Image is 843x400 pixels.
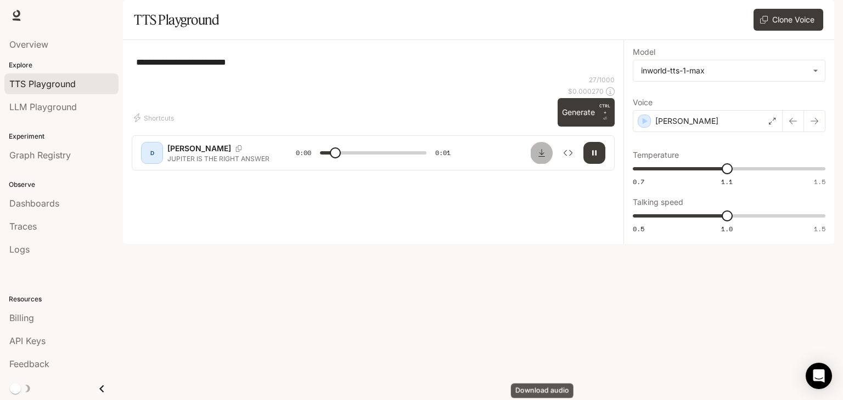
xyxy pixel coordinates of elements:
[633,48,655,56] p: Model
[633,198,683,206] p: Talking speed
[814,224,825,233] span: 1.5
[806,363,832,389] div: Open Intercom Messenger
[558,98,615,127] button: GenerateCTRL +⏎
[721,224,733,233] span: 1.0
[814,177,825,186] span: 1.5
[167,154,269,163] p: JUPITER IS THE RIGHT ANSWER
[511,384,574,398] div: Download audio
[231,145,246,152] button: Copy Voice ID
[633,151,679,159] p: Temperature
[134,9,219,31] h1: TTS Playground
[599,102,610,122] p: ⏎
[655,116,718,127] p: [PERSON_NAME]
[721,177,733,186] span: 1.1
[633,177,644,186] span: 0.7
[435,147,451,158] span: 0:01
[557,142,579,164] button: Inspect
[754,9,823,31] button: Clone Voice
[633,224,644,233] span: 0.5
[589,75,615,84] p: 27 / 1000
[599,102,610,116] p: CTRL +
[568,87,604,96] p: $ 0.000270
[633,99,653,106] p: Voice
[132,109,178,127] button: Shortcuts
[531,142,553,164] button: Download audio
[167,143,231,154] p: [PERSON_NAME]
[143,144,161,162] div: D
[296,147,311,158] span: 0:00
[641,65,807,76] div: inworld-tts-1-max
[633,60,825,81] div: inworld-tts-1-max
